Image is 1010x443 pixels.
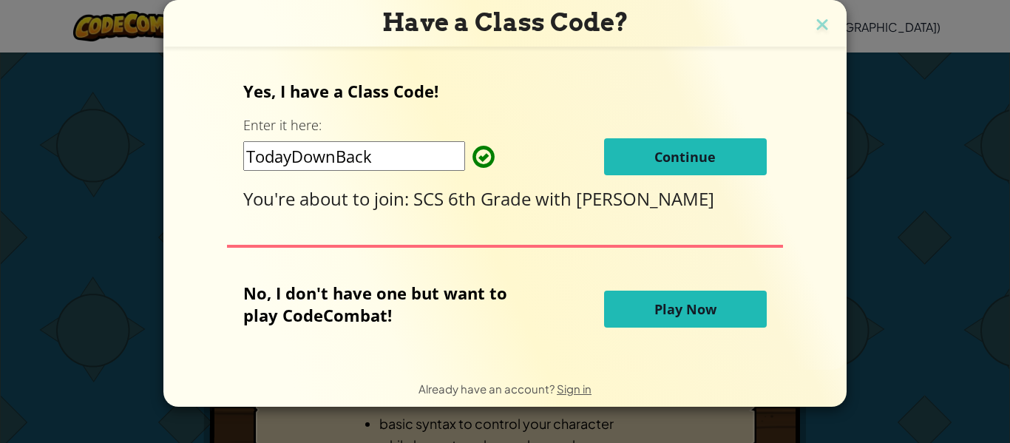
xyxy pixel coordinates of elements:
[418,382,557,396] span: Already have an account?
[813,15,832,37] img: close icon
[243,116,322,135] label: Enter it here:
[243,186,413,211] span: You're about to join:
[654,148,716,166] span: Continue
[413,186,535,211] span: SCS 6th Grade
[604,138,767,175] button: Continue
[535,186,576,211] span: with
[243,282,529,326] p: No, I don't have one but want to play CodeCombat!
[654,300,716,318] span: Play Now
[382,7,628,37] span: Have a Class Code?
[576,186,714,211] span: [PERSON_NAME]
[243,80,766,102] p: Yes, I have a Class Code!
[557,382,592,396] a: Sign in
[604,291,767,328] button: Play Now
